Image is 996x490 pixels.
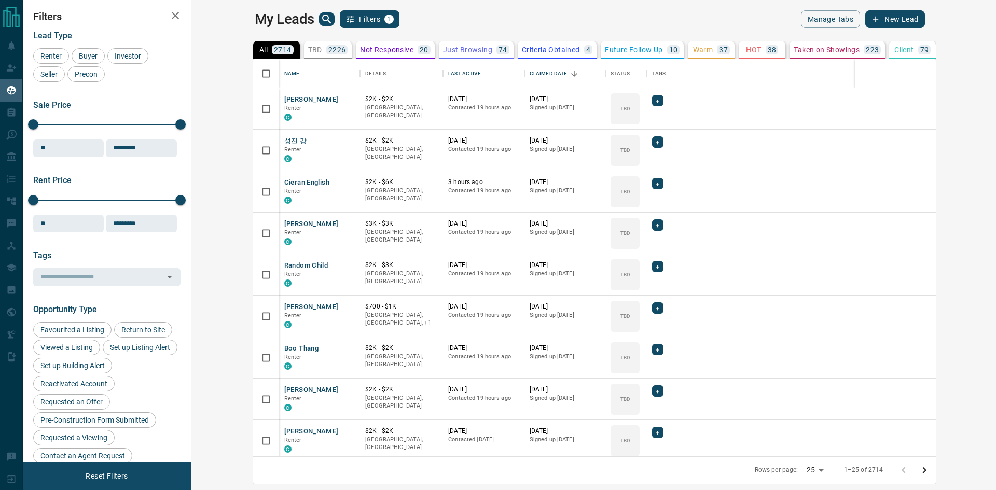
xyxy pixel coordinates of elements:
p: [DATE] [448,302,519,311]
div: Pre-Construction Form Submitted [33,412,156,428]
p: Not Responsive [360,46,413,53]
p: Client [894,46,914,53]
p: [DATE] [448,261,519,270]
p: 20 [420,46,428,53]
span: Tags [33,250,51,260]
p: HOT [746,46,761,53]
p: Contacted [DATE] [448,436,519,444]
button: [PERSON_NAME] [284,95,339,105]
p: Contacted 19 hours ago [448,394,519,402]
p: [GEOGRAPHIC_DATA], [GEOGRAPHIC_DATA] [365,145,438,161]
div: 25 [803,463,827,478]
div: Precon [67,66,105,82]
div: Set up Listing Alert [103,340,177,355]
p: TBD [620,105,630,113]
div: Details [365,59,386,88]
p: TBD [308,46,322,53]
p: [DATE] [530,219,601,228]
span: + [656,178,659,189]
div: Last Active [448,59,480,88]
p: [DATE] [448,136,519,145]
button: search button [319,12,335,26]
div: Requested an Offer [33,394,110,410]
div: Tags [647,59,972,88]
div: + [652,261,663,272]
p: Future Follow Up [605,46,662,53]
div: + [652,95,663,106]
p: 10 [669,46,678,53]
span: Opportunity Type [33,304,97,314]
span: Lead Type [33,31,72,40]
p: TBD [620,312,630,320]
span: Reactivated Account [37,380,111,388]
span: Pre-Construction Form Submitted [37,416,153,424]
div: Status [605,59,647,88]
div: Claimed Date [530,59,568,88]
span: Renter [284,146,302,153]
p: Signed up [DATE] [530,353,601,361]
p: Rows per page: [755,466,798,474]
p: [DATE] [530,344,601,353]
p: Signed up [DATE] [530,436,601,444]
p: Signed up [DATE] [530,104,601,112]
div: Details [360,59,443,88]
span: + [656,137,659,147]
p: [GEOGRAPHIC_DATA], [GEOGRAPHIC_DATA] [365,104,438,120]
div: condos.ca [284,362,292,370]
div: condos.ca [284,279,292,287]
p: Toronto [365,311,438,327]
button: [PERSON_NAME] [284,385,339,395]
p: 38 [768,46,777,53]
p: 74 [499,46,507,53]
p: [DATE] [530,136,601,145]
span: Requested an Offer [37,398,106,406]
p: Signed up [DATE] [530,145,601,153]
span: + [656,220,659,230]
span: Requested a Viewing [37,433,111,442]
div: Seller [33,66,65,82]
p: Contacted 19 hours ago [448,228,519,236]
p: $2K - $2K [365,427,438,436]
p: TBD [620,229,630,237]
button: [PERSON_NAME] [284,219,339,229]
p: $2K - $2K [365,385,438,394]
span: Viewed a Listing [37,343,96,352]
span: + [656,427,659,438]
div: Renter [33,48,69,64]
div: Favourited a Listing [33,322,112,338]
p: $3K - $3K [365,219,438,228]
p: 2226 [328,46,346,53]
div: condos.ca [284,114,292,121]
span: Return to Site [118,326,169,334]
button: Random Child [284,261,328,271]
div: Last Active [443,59,524,88]
p: Signed up [DATE] [530,394,601,402]
p: [GEOGRAPHIC_DATA], [GEOGRAPHIC_DATA] [365,187,438,203]
p: [DATE] [448,427,519,436]
p: [DATE] [448,219,519,228]
span: + [656,261,659,272]
button: [PERSON_NAME] [284,302,339,312]
span: Set up Building Alert [37,361,108,370]
p: All [259,46,268,53]
p: [DATE] [530,427,601,436]
p: $700 - $1K [365,302,438,311]
p: TBD [620,188,630,195]
div: Buyer [72,48,105,64]
p: Signed up [DATE] [530,187,601,195]
button: [PERSON_NAME] [284,427,339,437]
span: Renter [284,354,302,360]
p: [DATE] [448,385,519,394]
p: 1–25 of 2714 [844,466,883,474]
div: Tags [652,59,666,88]
span: + [656,95,659,106]
button: 성진 강 [284,136,307,146]
p: [GEOGRAPHIC_DATA], [GEOGRAPHIC_DATA] [365,353,438,369]
p: [DATE] [530,178,601,187]
span: Renter [284,395,302,402]
p: [GEOGRAPHIC_DATA], [GEOGRAPHIC_DATA] [365,270,438,286]
h2: Filters [33,10,181,23]
p: [DATE] [530,261,601,270]
button: Filters1 [340,10,399,28]
div: + [652,385,663,397]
